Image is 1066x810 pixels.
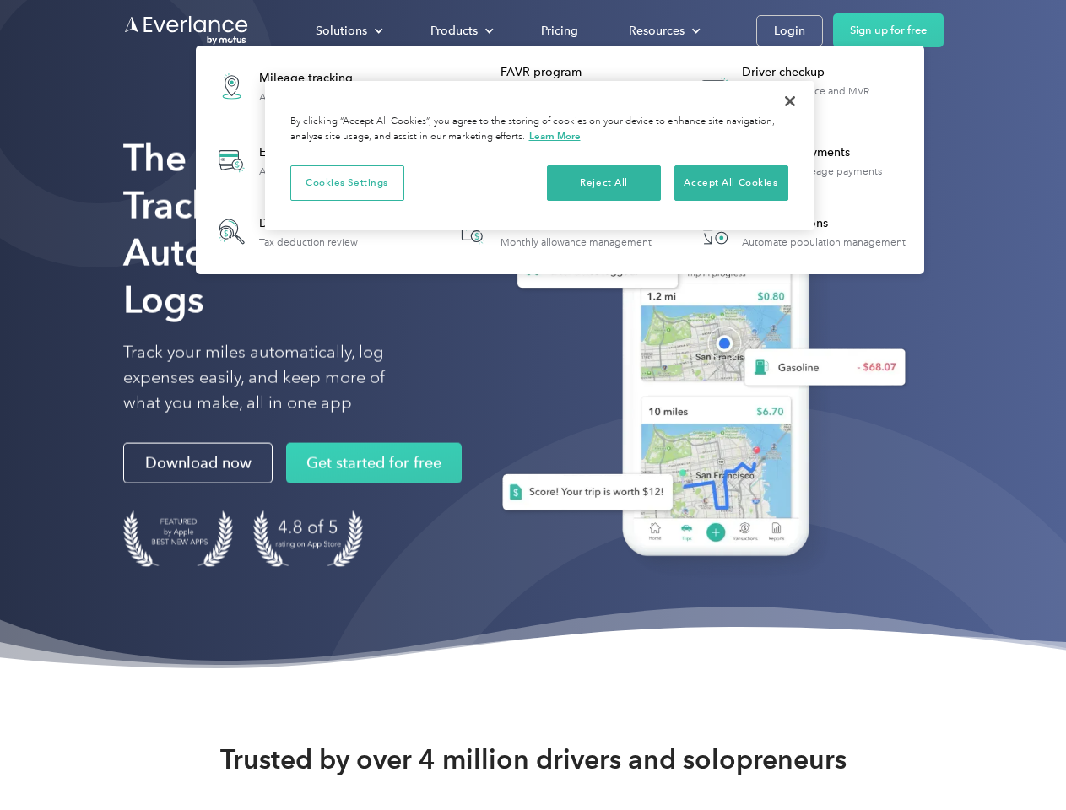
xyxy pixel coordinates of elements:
strong: Trusted by over 4 million drivers and solopreneurs [220,742,847,776]
img: Badge for Featured by Apple Best New Apps [123,510,233,567]
button: Cookies Settings [290,165,404,201]
div: Products [430,20,478,41]
div: Monthly allowance management [501,236,652,248]
div: Automatic mileage logs [259,91,369,103]
img: 4.9 out of 5 stars on the app store [253,510,363,567]
div: Products [414,16,507,46]
div: Automate population management [742,236,906,248]
a: Mileage trackingAutomatic mileage logs [204,56,377,117]
button: Close [771,83,809,120]
p: Track your miles automatically, log expenses easily, and keep more of what you make, all in one app [123,340,425,416]
div: HR Integrations [742,215,906,232]
div: Automatic transaction logs [259,165,381,177]
div: Driver checkup [742,64,915,81]
a: FAVR programFixed & Variable Rate reimbursement design & management [446,56,674,117]
div: By clicking “Accept All Cookies”, you agree to the storing of cookies on your device to enhance s... [290,115,788,144]
div: Solutions [299,16,397,46]
div: FAVR program [501,64,674,81]
a: Login [756,15,823,46]
div: Tax deduction review [259,236,358,248]
img: Everlance, mileage tracker app, expense tracking app [475,160,919,581]
nav: Products [196,46,924,274]
div: Solutions [316,20,367,41]
button: Accept All Cookies [674,165,788,201]
div: Login [774,20,805,41]
div: Expense tracking [259,144,381,161]
div: Privacy [265,81,814,230]
div: License, insurance and MVR verification [742,85,915,109]
div: Cookie banner [265,81,814,230]
a: Accountable planMonthly allowance management [446,204,660,259]
a: Pricing [524,16,595,46]
div: Pricing [541,20,578,41]
a: Deduction finderTax deduction review [204,204,366,259]
div: Resources [629,20,685,41]
a: Sign up for free [833,13,944,47]
div: Resources [612,16,714,46]
a: Get started for free [286,443,462,483]
a: More information about your privacy, opens in a new tab [529,130,581,142]
div: Deduction finder [259,215,358,232]
button: Reject All [547,165,661,201]
a: Download now [123,443,273,483]
a: Driver checkupLicense, insurance and MVR verification [687,56,916,117]
div: Mileage tracking [259,70,369,87]
a: HR IntegrationsAutomate population management [687,204,914,259]
a: Go to homepage [123,14,250,46]
a: Expense trackingAutomatic transaction logs [204,130,389,192]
